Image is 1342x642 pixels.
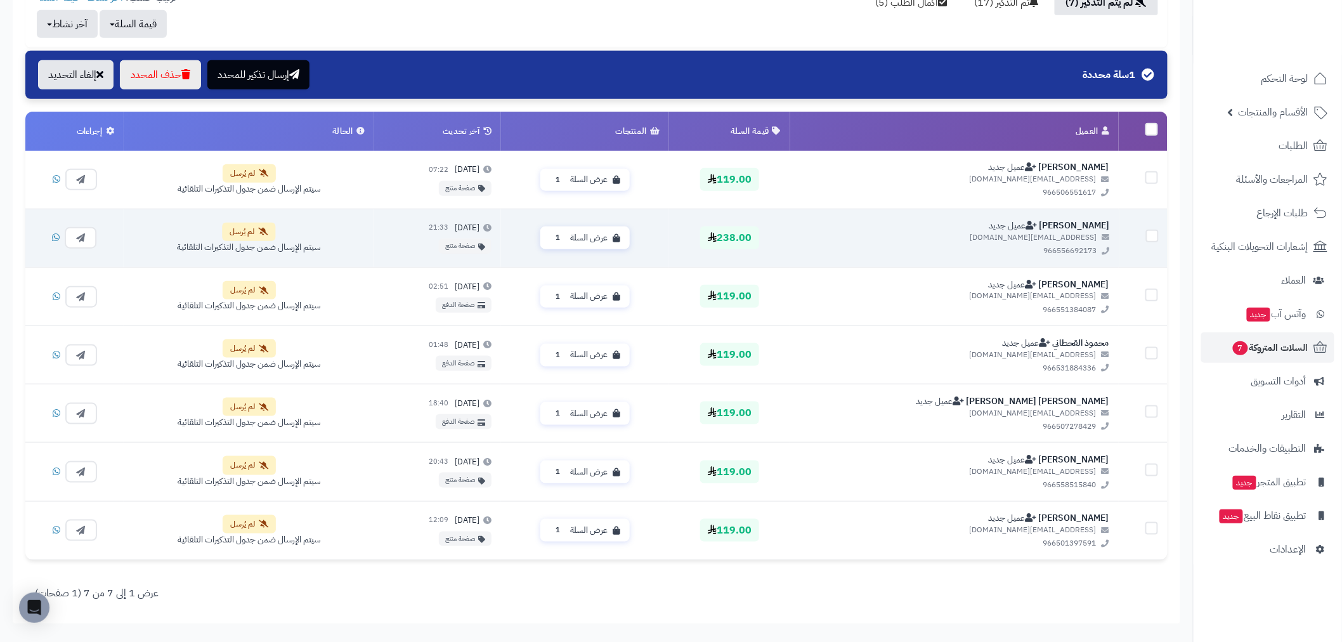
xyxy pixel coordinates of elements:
span: التطبيقات والخدمات [1229,440,1306,457]
span: 966551384087 [800,305,1109,315]
span: [EMAIL_ADDRESS][DOMAIN_NAME] [800,350,1109,360]
a: الإعدادات [1201,534,1334,565]
small: 02:51 [429,282,448,292]
span: جديد [1220,509,1243,523]
th: إجراءات [25,112,124,151]
a: وآتس آبجديد [1201,299,1334,329]
span: لم يُرسل [230,285,255,296]
span: 966507278429 [800,421,1109,432]
span: لم يُرسل [230,402,255,412]
a: [PERSON_NAME] [1039,160,1109,174]
span: 119.00 [700,285,759,308]
th: قيمة السلة [669,112,790,151]
div: عرض 1 إلى 7 من 7 (1 صفحات) [35,582,587,601]
span: [DATE] [455,281,479,293]
span: الطلبات [1279,137,1308,155]
span: المراجعات والأسئلة [1237,171,1308,188]
span: 966558515840 [800,480,1109,490]
span: 966531884336 [800,363,1109,374]
button: إرسال تذكير للمحدد [207,60,309,89]
span: عميل جديد - لم يقم بأي طلبات سابقة [989,453,1037,466]
div: سيتم الإرسال ضمن جدول التذكيرات التلقائية [178,358,320,370]
div: سيتم الإرسال ضمن جدول التذكيرات التلقائية [178,183,320,195]
button: عرض السلة 1 [540,227,630,250]
a: [PERSON_NAME] [1039,511,1109,525]
span: تطبيق نقاط البيع [1218,507,1306,525]
span: لم يُرسل [230,519,255,530]
span: طلبات الإرجاع [1257,204,1308,222]
a: صفحة منتج [439,532,492,547]
span: [DATE] [455,164,479,176]
a: تطبيق نقاط البيعجديد [1201,501,1334,531]
a: تطبيق المتجرجديد [1201,467,1334,497]
span: لم يُرسل [230,226,254,237]
span: عرض السلة [570,466,608,478]
span: لم يُرسل [230,168,255,179]
button: عرض السلة 1 [540,519,630,542]
span: [DATE] [455,339,479,351]
a: صفحة منتج [439,181,492,196]
button: عرض السلة 1 [540,461,630,483]
span: 966501397591 [800,538,1109,549]
span: عميل جديد - لم يقم بأي طلبات سابقة [916,395,965,408]
a: صفحة منتج [439,473,492,488]
span: 1 [550,349,565,362]
span: 119.00 [700,343,759,366]
button: قيمة السلة [100,10,167,38]
a: محموذ القحطاني [1053,336,1109,350]
a: طلبات الإرجاع [1201,198,1334,228]
a: صفحة الدفع [436,356,492,371]
span: 119.00 [700,519,759,542]
span: [EMAIL_ADDRESS][DOMAIN_NAME] [800,525,1109,535]
span: 1 [550,232,565,245]
span: 119.00 [700,402,759,424]
a: أدوات التسويق [1201,366,1334,396]
span: [EMAIL_ADDRESS][DOMAIN_NAME] [800,291,1109,301]
span: إشعارات التحويلات البنكية [1212,238,1308,256]
th: الحالة [124,112,374,151]
span: 119.00 [700,168,759,191]
small: 07:22 [429,165,448,175]
span: عميل جديد - لم يقم بأي طلبات سابقة [989,219,1037,232]
span: 1 [550,466,565,478]
small: 01:48 [429,340,448,350]
th: آخر تحديث [374,112,501,151]
button: عرض السلة 1 [540,169,630,192]
span: لم يُرسل [230,460,255,471]
span: جديد [1247,308,1270,322]
span: 119.00 [700,461,759,483]
span: تطبيق المتجر [1232,473,1306,491]
span: [DATE] [455,514,479,527]
span: أدوات التسويق [1251,372,1306,390]
img: logo-2.png [1256,25,1330,52]
button: آخر نشاط [37,10,98,38]
a: صفحة الدفع [436,298,492,313]
a: صفحة الدفع [436,414,492,429]
a: التطبيقات والخدمات [1201,433,1334,464]
button: عرض السلة 1 [540,285,630,308]
span: 1 [550,291,565,303]
span: 1 [1130,67,1136,82]
span: 1 [550,524,565,537]
a: [PERSON_NAME] [PERSON_NAME] [967,395,1109,408]
span: السلات المتروكة [1232,339,1308,357]
a: صفحة منتج [439,239,492,254]
span: 7 [1232,341,1248,355]
span: لم يُرسل [230,343,255,354]
button: إلغاء التحديد [38,60,114,89]
div: سيتم الإرسال ضمن جدول التذكيرات التلقائية [178,475,320,488]
span: الأقسام والمنتجات [1239,103,1308,121]
span: وآتس آب [1246,305,1306,323]
span: 966556692173 [800,246,1109,257]
span: [EMAIL_ADDRESS][DOMAIN_NAME] [800,466,1109,477]
a: إشعارات التحويلات البنكية [1201,232,1334,262]
span: 966506551617 [800,187,1109,198]
th: المنتجات [501,112,669,151]
span: [DATE] [455,456,479,468]
span: عرض السلة [570,525,608,537]
a: العملاء [1201,265,1334,296]
span: عرض السلة [570,291,608,303]
span: جديد [1233,476,1256,490]
div: سيتم الإرسال ضمن جدول التذكيرات التلقائية [178,299,320,312]
a: لوحة التحكم [1201,63,1334,94]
